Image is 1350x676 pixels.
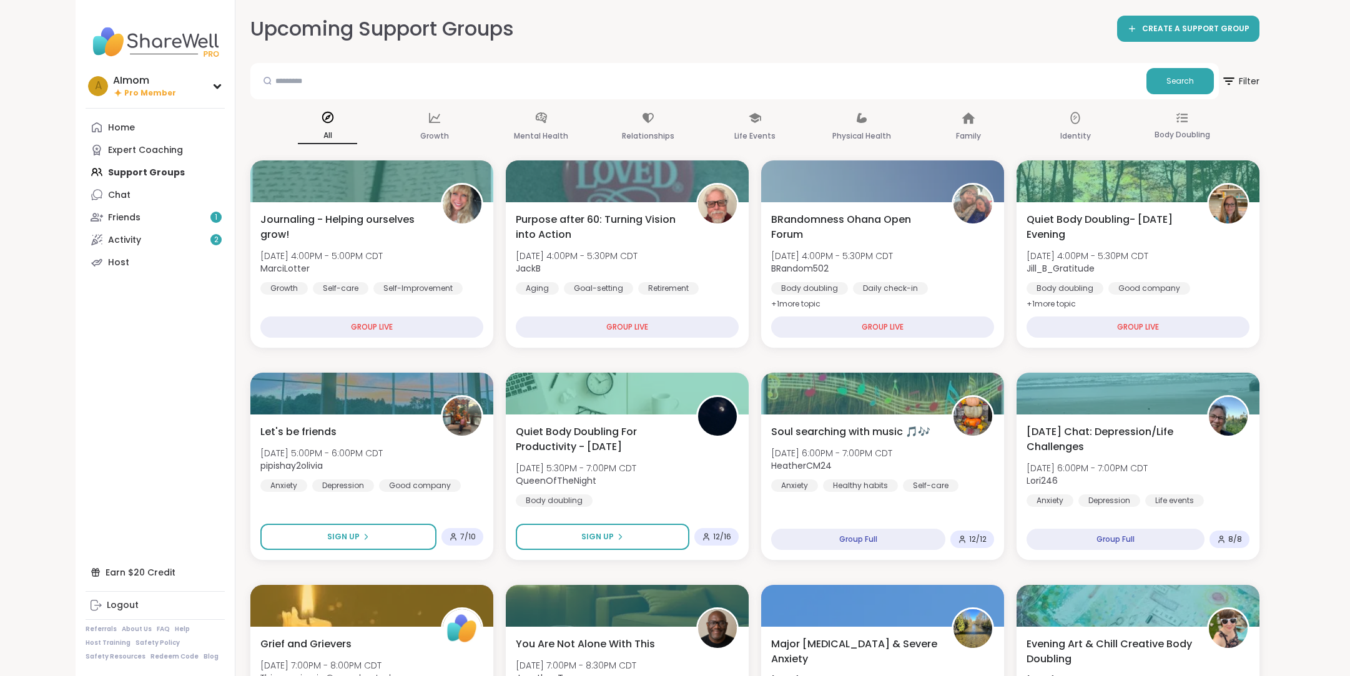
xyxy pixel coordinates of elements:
div: Friends [108,212,140,224]
img: QueenOfTheNight [698,397,737,436]
img: ShareWell Nav Logo [86,20,225,64]
span: [DATE] 6:00PM - 7:00PM CDT [771,447,892,459]
div: Expert Coaching [108,144,183,157]
p: Growth [420,129,449,144]
span: Grief and Grievers [260,637,352,652]
div: Good company [379,479,461,492]
span: Sign Up [327,531,360,542]
span: 12 / 12 [969,534,987,544]
span: Evening Art & Chill Creative Body Doubling [1027,637,1193,667]
div: Retirement [638,282,699,295]
span: Search [1166,76,1194,87]
a: FAQ [157,625,170,634]
div: Good company [1108,282,1190,295]
img: JonathanT [698,609,737,648]
a: Host Training [86,639,131,647]
div: Aging [516,282,559,295]
a: Help [175,625,190,634]
span: A [95,78,102,94]
a: Referrals [86,625,117,634]
div: GROUP LIVE [1027,316,1249,338]
span: [DATE] 4:00PM - 5:30PM CDT [1027,250,1148,262]
div: Host [108,257,129,269]
b: Lori246 [1027,474,1058,487]
a: Redeem Code [150,652,199,661]
span: You Are Not Alone With This [516,637,655,652]
img: ShareWell [443,609,481,648]
span: CREATE A SUPPORT GROUP [1142,24,1249,34]
div: GROUP LIVE [516,316,739,338]
div: Body doubling [1027,282,1103,295]
span: 7 / 10 [460,532,476,542]
div: Self-care [903,479,958,492]
span: [DATE] 4:00PM - 5:30PM CDT [771,250,893,262]
span: [DATE] 6:00PM - 7:00PM CDT [1027,462,1148,474]
span: Pro Member [124,88,176,99]
p: Relationships [622,129,674,144]
img: GordonJD [953,609,992,648]
span: 1 [215,212,217,223]
b: QueenOfTheNight [516,474,596,487]
span: Major [MEDICAL_DATA] & Severe Anxiety [771,637,938,667]
div: Group Full [771,529,945,550]
img: Jill_B_Gratitude [1209,185,1248,223]
p: Mental Health [514,129,568,144]
span: 12 / 16 [713,532,731,542]
img: HeatherCM24 [953,397,992,436]
a: Activity2 [86,228,225,251]
a: Friends1 [86,206,225,228]
img: MarciLotter [443,185,481,223]
div: Growth [260,282,308,295]
span: Filter [1221,66,1259,96]
img: BRandom502 [953,185,992,223]
a: Home [86,116,225,139]
div: Self-Improvement [373,282,463,295]
b: HeatherCM24 [771,459,832,472]
p: All [298,128,357,144]
div: Depression [1078,494,1140,507]
a: Safety Policy [135,639,180,647]
div: AImom [113,74,176,87]
b: JackB [516,262,541,275]
b: MarciLotter [260,262,310,275]
button: Sign Up [260,524,436,550]
button: Sign Up [516,524,689,550]
span: Journaling - Helping ourselves grow! [260,212,427,242]
div: Activity [108,234,141,247]
span: [DATE] Chat: Depression/Life Challenges [1027,424,1193,454]
span: Sign Up [581,531,614,542]
div: Anxiety [260,479,307,492]
span: Quiet Body Doubling- [DATE] Evening [1027,212,1193,242]
p: Identity [1060,129,1091,144]
b: Jill_B_Gratitude [1027,262,1095,275]
span: Let's be friends [260,424,337,439]
div: Body doubling [771,282,848,295]
span: [DATE] 5:30PM - 7:00PM CDT [516,462,636,474]
span: [DATE] 7:00PM - 8:30PM CDT [516,659,636,672]
span: 2 [214,235,219,245]
div: Anxiety [771,479,818,492]
div: Daily check-in [853,282,928,295]
a: Expert Coaching [86,139,225,161]
div: Group Full [1027,529,1205,550]
div: Logout [107,599,139,612]
img: pipishay2olivia [443,397,481,436]
a: Logout [86,594,225,617]
span: [DATE] 4:00PM - 5:00PM CDT [260,250,383,262]
img: JackB [698,185,737,223]
div: GROUP LIVE [771,316,994,338]
div: Depression [312,479,374,492]
a: Safety Resources [86,652,145,661]
span: [DATE] 4:00PM - 5:30PM CDT [516,250,638,262]
p: Life Events [734,129,776,144]
span: BRandomness Ohana Open Forum [771,212,938,242]
span: Purpose after 60: Turning Vision into Action [516,212,682,242]
span: [DATE] 5:00PM - 6:00PM CDT [260,447,383,459]
a: CREATE A SUPPORT GROUP [1117,16,1259,42]
div: Chat [108,189,131,202]
img: Lori246 [1209,397,1248,436]
h2: Upcoming Support Groups [250,15,514,43]
div: Goal-setting [564,282,633,295]
a: About Us [122,625,152,634]
div: Anxiety [1027,494,1073,507]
